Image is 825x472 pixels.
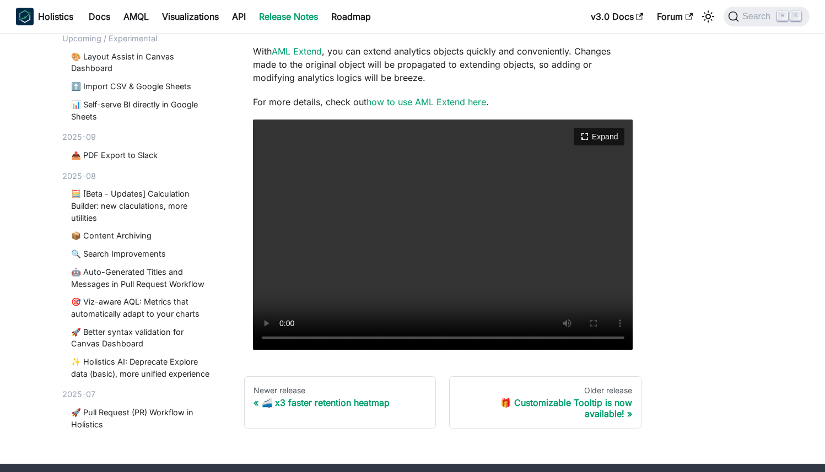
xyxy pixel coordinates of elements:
[38,10,73,23] b: Holistics
[584,8,650,25] a: v3.0 Docs
[71,51,213,74] a: 🎨 Layout Assist in Canvas Dashboard
[71,406,213,430] a: 🚀 Pull Request (PR) Workflow in Holistics
[71,326,213,350] a: 🚀 Better syntax validation for Canvas Dashboard
[71,230,213,242] a: 📦 Content Archiving
[244,376,436,429] a: Newer release🚄 x3 faster retention heatmap
[272,46,322,57] a: AML Extend
[71,296,213,320] a: 🎯 Viz-aware AQL: Metrics that automatically adapt to your charts
[82,8,117,25] a: Docs
[325,8,378,25] a: Roadmap
[253,45,633,84] p: With , you can extend analytics objects quickly and conveniently. Changes made to the original ob...
[699,8,717,25] button: Switch between dark and light mode (currently light mode)
[16,8,73,25] a: HolisticsHolistics
[459,386,632,395] div: Older release
[254,386,427,395] div: Newer release
[62,131,218,143] div: 2025-09
[459,397,632,419] div: 🎁 Customizable Tooltip is now available!
[155,8,225,25] a: Visualizations
[16,8,34,25] img: Holistics
[253,95,633,108] p: For more details, check out .
[71,356,213,379] a: ✨ Holistics AI: Deprecate Explore data (basic), more unified experience
[244,376,642,429] nav: Changelog item navigation
[62,32,218,45] div: Upcoming / Experimental
[777,11,788,21] kbd: ⌘
[71,248,213,260] a: 🔍 Search Improvements
[366,96,486,107] a: how to use AML Extend here
[71,266,213,290] a: 🤖 Auto-Generated Titles and Messages in Pull Request Workflow
[71,149,213,161] a: 📤 PDF Export to Slack
[62,170,218,182] div: 2025-08
[62,7,218,428] nav: Blog recent posts navigation
[650,8,699,25] a: Forum
[790,11,801,21] kbd: K
[71,188,213,224] a: 🧮 [Beta - Updates] Calculation Builder: new claculations, more utilities
[724,7,809,26] button: Search (Command+K)
[117,8,155,25] a: AMQL
[739,12,777,21] span: Search
[449,376,641,429] a: Older release🎁 Customizable Tooltip is now available!
[253,120,633,350] video: Your browser does not support embedding video, but you can .
[62,389,218,401] div: 2025-07
[252,8,325,25] a: Release Notes
[71,80,213,93] a: ⬆️ Import CSV & Google Sheets
[254,397,427,408] div: 🚄 x3 faster retention heatmap
[71,99,213,122] a: 📊 Self-serve BI directly in Google Sheets
[574,128,624,145] button: Expand video
[225,8,252,25] a: API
